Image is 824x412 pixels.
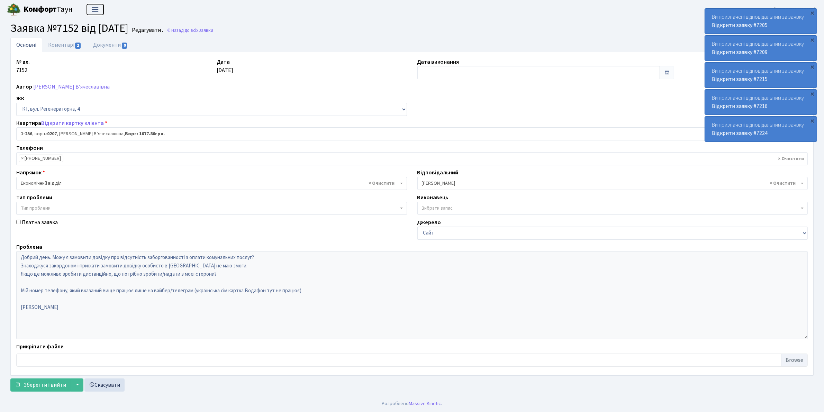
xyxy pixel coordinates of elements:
[16,58,30,66] label: № вх.
[41,119,104,127] a: Відкрити картку клієнта
[211,58,412,79] div: [DATE]
[217,58,230,66] label: Дата
[422,205,453,212] span: Вибрати запис
[417,177,808,190] span: Корчун І.С.
[809,9,816,16] div: ×
[21,180,398,187] span: Економічний відділ
[10,378,71,392] button: Зберегти і вийти
[122,43,127,49] span: 0
[16,177,407,190] span: Економічний відділ
[84,378,125,392] a: Скасувати
[10,20,128,36] span: Заявка №7152 від [DATE]
[42,38,87,52] a: Коментарі
[125,130,165,137] b: Борг: 1677.86грн.
[33,83,110,91] a: [PERSON_NAME] В’ячеславівна
[382,400,442,408] div: Розроблено .
[809,117,816,124] div: ×
[7,3,21,17] img: logo.png
[22,218,58,227] label: Платна заявка
[417,193,449,202] label: Виконавець
[770,180,796,187] span: Видалити всі елементи
[809,90,816,97] div: ×
[417,58,459,66] label: Дата виконання
[21,155,24,162] span: ×
[24,4,73,16] span: Таун
[712,48,768,56] a: Відкрити заявку #7209
[705,117,817,141] div: Ви призначені відповідальним за заявку
[774,6,816,14] a: [PERSON_NAME]
[705,36,817,61] div: Ви призначені відповідальним за заявку
[21,130,799,137] span: <b>1-256</b>, корп.: <b>0207</b>, Печерицина Ірина В’ячеславівна, <b>Борг: 1677.86грн.</b>
[16,193,52,202] label: Тип проблеми
[705,63,817,88] div: Ви призначені відповідальним за заявку
[21,130,32,137] b: 1-256
[16,119,107,127] label: Квартира
[712,129,768,137] a: Відкрити заявку #7224
[422,180,799,187] span: Корчун І.С.
[809,36,816,43] div: ×
[16,168,45,177] label: Напрямок
[409,400,441,407] a: Massive Kinetic
[369,180,395,187] span: Видалити всі елементи
[47,130,57,137] b: 0207
[130,27,163,34] small: Редагувати .
[21,205,51,212] span: Тип проблеми
[417,218,441,227] label: Джерело
[16,243,42,251] label: Проблема
[16,342,64,351] label: Прикріпити файли
[11,58,211,79] div: 7152
[778,155,804,162] span: Видалити всі елементи
[75,43,81,49] span: 2
[10,38,42,52] a: Основні
[16,94,24,103] label: ЖК
[19,155,63,162] li: (050) 447-53-00
[87,4,104,15] button: Переключити навігацію
[87,38,134,52] a: Документи
[24,4,57,15] b: Комфорт
[16,251,808,339] textarea: Добрий день. Можу я замовити довідку про відсутність заборгованності з оплати комунальних послуг?...
[16,144,43,152] label: Телефони
[417,168,459,177] label: Відповідальний
[712,21,768,29] a: Відкрити заявку #7205
[705,9,817,34] div: Ви призначені відповідальним за заявку
[16,83,32,91] label: Автор
[166,27,213,34] a: Назад до всіхЗаявки
[712,102,768,110] a: Відкрити заявку #7216
[24,381,66,389] span: Зберегти і вийти
[712,75,768,83] a: Відкрити заявку #7215
[16,127,808,140] span: <b>1-256</b>, корп.: <b>0207</b>, Печерицина Ірина В’ячеславівна, <b>Борг: 1677.86грн.</b>
[705,90,817,115] div: Ви призначені відповідальним за заявку
[198,27,213,34] span: Заявки
[774,6,816,13] b: [PERSON_NAME]
[809,63,816,70] div: ×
